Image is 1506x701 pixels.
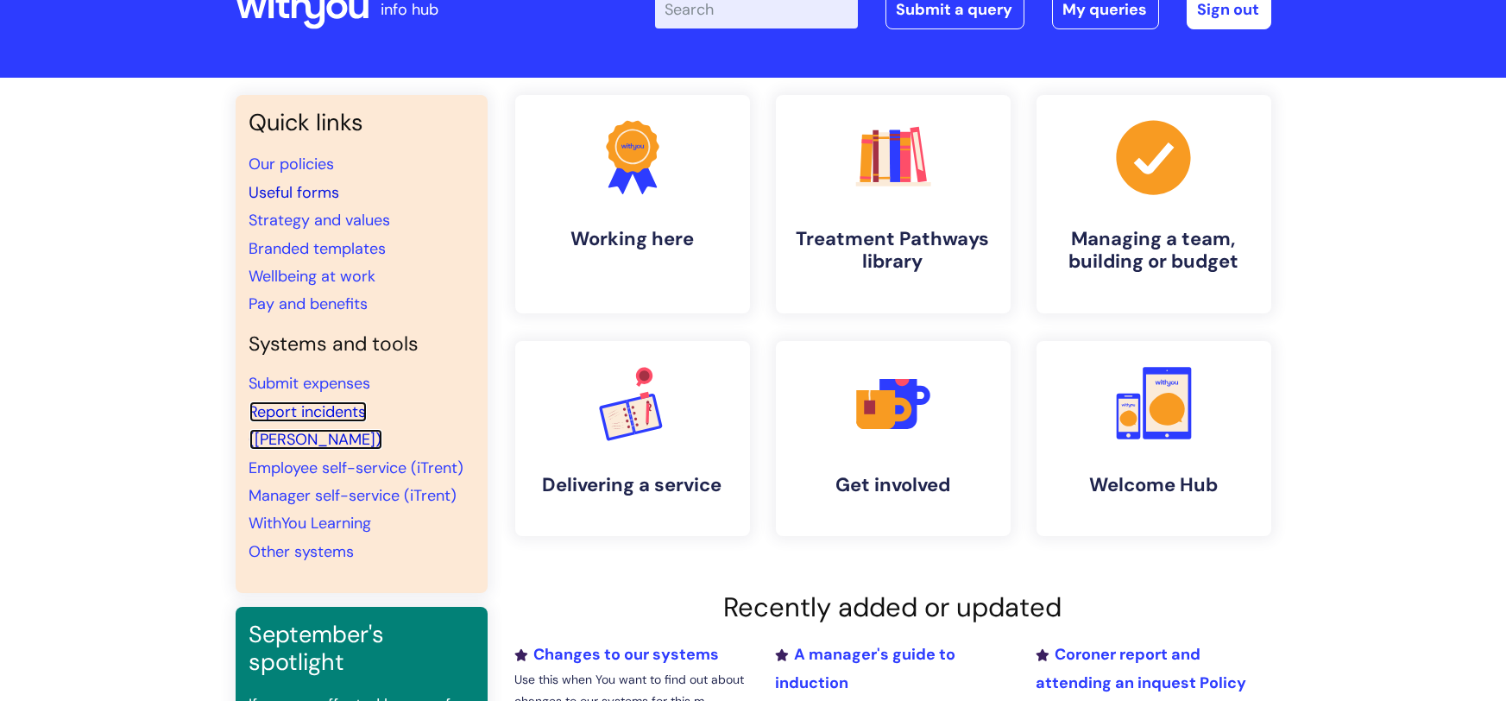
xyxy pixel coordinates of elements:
[515,95,750,313] a: Working here
[249,373,371,394] a: Submit expenses
[249,238,387,259] a: Branded templates
[1036,644,1246,692] a: Coroner report and attending an inquest Policy
[529,474,736,496] h4: Delivering a service
[790,474,997,496] h4: Get involved
[249,485,457,506] a: Manager self-service (iTrent)
[1050,228,1257,274] h4: Managing a team, building or budget
[776,341,1011,536] a: Get involved
[249,513,372,534] a: WithYou Learning
[249,210,391,231] a: Strategy and values
[515,591,1271,623] h2: Recently added or updated
[249,154,335,174] a: Our policies
[249,266,376,287] a: Wellbeing at work
[249,109,474,136] h3: Quick links
[790,228,997,274] h4: Treatment Pathways library
[249,332,474,357] h4: Systems and tools
[529,228,736,250] h4: Working here
[249,458,464,478] a: Employee self-service (iTrent)
[515,644,720,665] a: Changes to our systems
[249,621,474,677] h3: September's spotlight
[249,541,355,562] a: Other systems
[249,182,340,203] a: Useful forms
[249,294,369,314] a: Pay and benefits
[1050,474,1257,496] h4: Welcome Hub
[1037,95,1271,313] a: Managing a team, building or budget
[775,644,955,692] a: A manager's guide to induction
[1037,341,1271,536] a: Welcome Hub
[776,95,1011,313] a: Treatment Pathways library
[515,341,750,536] a: Delivering a service
[249,401,382,450] a: Report incidents ([PERSON_NAME])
